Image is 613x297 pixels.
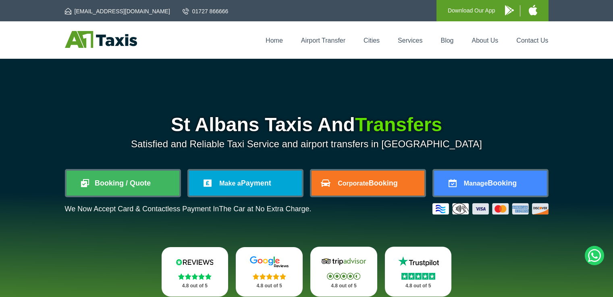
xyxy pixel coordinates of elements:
[320,256,368,268] img: Tripadvisor
[355,114,442,135] span: Transfers
[178,273,212,280] img: Stars
[312,171,424,196] a: CorporateBooking
[398,37,422,44] a: Services
[219,205,311,213] span: The Car at No Extra Charge.
[245,256,293,268] img: Google
[472,37,499,44] a: About Us
[394,281,443,291] p: 4.8 out of 5
[516,37,548,44] a: Contact Us
[253,273,286,280] img: Stars
[310,247,377,297] a: Tripadvisor Stars 4.8 out of 5
[170,281,220,291] p: 4.8 out of 5
[327,273,360,280] img: Stars
[394,256,443,268] img: Trustpilot
[441,37,453,44] a: Blog
[189,171,302,196] a: Make aPayment
[170,256,219,268] img: Reviews.io
[385,247,452,297] a: Trustpilot Stars 4.8 out of 5
[432,203,549,214] img: Credit And Debit Cards
[266,37,283,44] a: Home
[301,37,345,44] a: Airport Transfer
[434,171,547,196] a: ManageBooking
[364,37,380,44] a: Cities
[245,281,294,291] p: 4.8 out of 5
[219,180,241,187] span: Make a
[66,171,179,196] a: Booking / Quote
[65,115,549,134] h1: St Albans Taxis And
[338,180,368,187] span: Corporate
[448,6,495,16] p: Download Our App
[236,247,303,297] a: Google Stars 4.8 out of 5
[183,7,229,15] a: 01727 866666
[65,205,312,213] p: We Now Accept Card & Contactless Payment In
[162,247,229,297] a: Reviews.io Stars 4.8 out of 5
[319,281,368,291] p: 4.8 out of 5
[464,180,488,187] span: Manage
[505,5,514,15] img: A1 Taxis Android App
[65,138,549,150] p: Satisfied and Reliable Taxi Service and airport transfers in [GEOGRAPHIC_DATA]
[401,273,435,280] img: Stars
[529,5,537,15] img: A1 Taxis iPhone App
[65,31,137,48] img: A1 Taxis St Albans LTD
[65,7,170,15] a: [EMAIL_ADDRESS][DOMAIN_NAME]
